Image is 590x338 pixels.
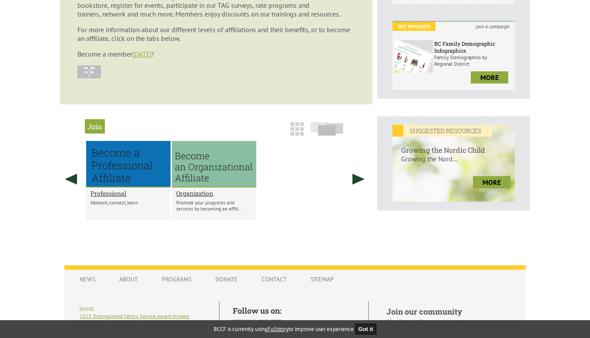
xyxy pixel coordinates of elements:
[473,176,510,188] a: more
[308,126,346,140] a: Slide View
[80,313,189,319] a: 2025 Distinguished Family Service Award Winners
[86,141,171,220] li: Professional
[176,200,252,212] p: Promote your programs and services by becoming an affili...
[85,119,105,134] h2: Join
[77,25,355,43] p: For more information about our different levels of affiliations and their benefits, or to become ...
[153,271,200,288] a: Programs
[91,189,166,197] a: Professional
[290,122,304,136] img: grid-icon.png
[233,305,355,316] h5: Follow us on:
[253,271,295,288] a: Contact
[471,22,515,31] i: join a campaign
[207,271,246,288] a: Donate
[91,200,166,206] p: Network, connect, learn
[71,271,104,288] a: News
[288,126,306,140] a: Grid View
[392,125,492,137] em: SUGGESTED RESOURCES
[311,122,343,136] img: slide-icon.png
[471,71,508,84] a: more
[392,22,436,31] em: Get Involved
[302,271,342,288] a: Sitemap
[386,306,510,317] h5: Join our community
[268,325,288,333] a: Fullstory
[80,306,206,312] h6: [DATE]
[434,40,513,54] h6: BC Family Demographic Infographics
[392,154,515,172] p: Growing the Nord...
[132,50,152,58] a: [DATE]
[176,189,252,197] a: Organization
[77,50,355,58] p: Become a member !
[355,324,377,335] button: Got it
[111,271,147,288] a: About
[434,54,513,67] p: Family Demographics by Regional District
[392,137,515,154] h6: Growing the Nordic Child
[172,141,256,220] li: Organization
